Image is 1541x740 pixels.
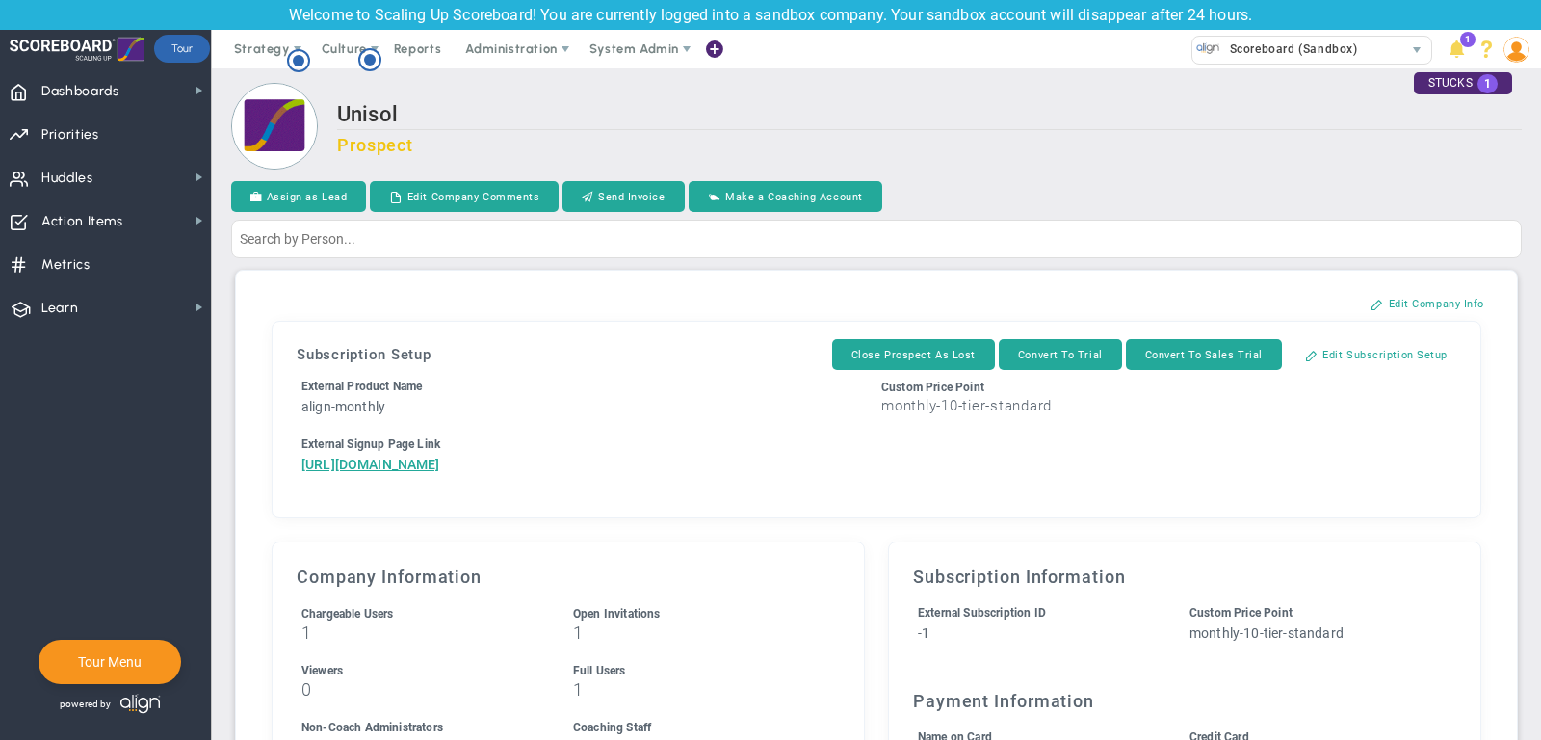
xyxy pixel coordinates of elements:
[881,381,984,394] span: Custom Price Point
[573,664,626,677] span: Full Users
[337,102,1522,130] h2: Unisol
[39,689,244,719] div: Powered by Align
[1442,30,1472,68] li: Announcements
[370,181,559,212] button: Edit Company Comments
[562,181,684,212] button: Send Invoice
[231,220,1522,258] input: Search by Person...
[301,457,440,472] a: [URL][DOMAIN_NAME]
[1351,288,1503,319] button: Edit Company Info
[913,567,1456,587] h3: Subscription Information
[301,664,343,677] span: Viewers
[384,30,452,68] span: Reports
[1403,37,1431,64] span: select
[1503,37,1529,63] img: 193898.Person.photo
[465,41,557,56] span: Administration
[301,623,537,642] h3: 1
[301,399,385,414] span: align-monthly
[1220,37,1358,62] span: Scoreboard (Sandbox)
[573,623,809,642] h3: 1
[913,691,1456,711] h3: Payment Information
[1414,72,1512,94] div: STUCKS
[301,607,394,621] span: Chargeable Users
[1286,339,1467,370] button: Edit Subscription Setup
[573,680,809,699] h3: 1
[1460,32,1476,47] span: 1
[231,181,366,212] button: Assign as Lead
[918,625,929,641] span: -1
[832,339,995,370] button: Close Prospect As Lost
[337,135,1522,155] h3: Prospect
[689,181,882,212] button: Make a Coaching Account
[573,607,661,621] span: Open Invitations
[301,605,394,621] label: Includes Users + Open Invitations, excludes Coaching Staff
[231,83,318,170] img: Loading...
[1189,625,1344,641] span: monthly-10-tier-standard
[1477,74,1498,93] span: 1
[297,346,1456,363] h3: Subscription Setup
[1196,37,1220,61] img: 33615.Company.photo
[41,115,99,155] span: Priorities
[1126,339,1282,370] button: Convert To Sales Trial
[72,653,147,671] button: Tour Menu
[881,397,1451,415] h3: monthly-10-tier-standard
[1472,30,1502,68] li: Help & Frequently Asked Questions (FAQ)
[918,604,1154,622] div: External Subscription ID
[41,158,93,198] span: Huddles
[589,41,679,56] span: System Admin
[322,41,367,56] span: Culture
[573,721,651,734] span: Coaching Staff
[301,721,443,734] span: Non-Coach Administrators
[41,71,119,112] span: Dashboards
[1189,604,1425,622] div: Custom Price Point
[999,339,1122,370] button: Convert To Trial
[301,680,537,699] h3: 0
[41,245,91,285] span: Metrics
[301,378,872,396] div: External Product Name
[301,436,872,454] div: External Signup Page Link
[41,201,123,242] span: Action Items
[234,41,290,56] span: Strategy
[297,567,840,587] h3: Company Information
[41,288,78,329] span: Learn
